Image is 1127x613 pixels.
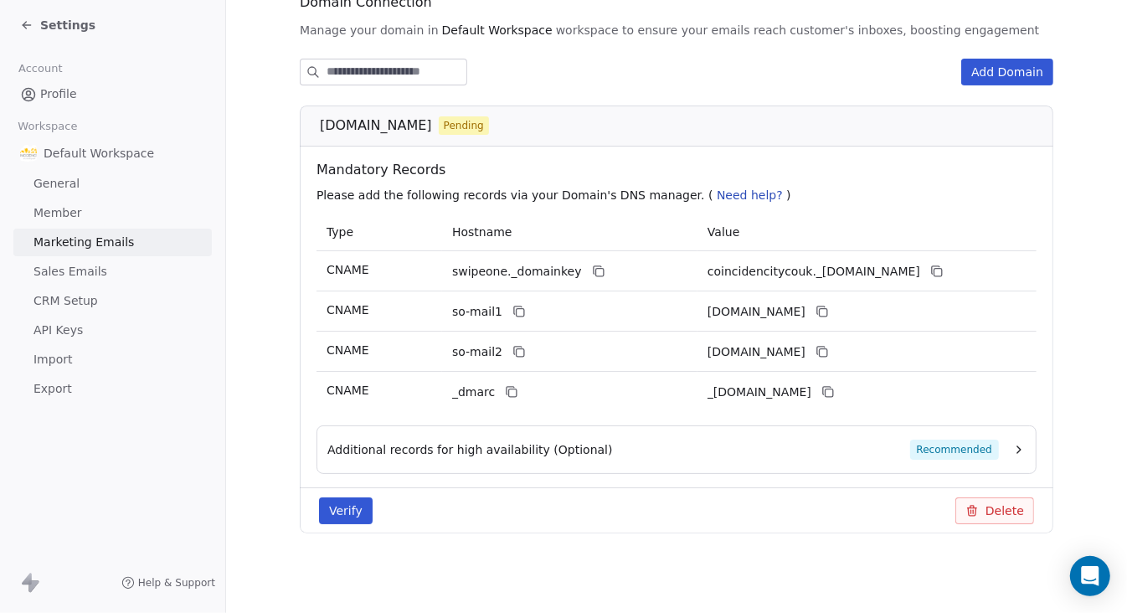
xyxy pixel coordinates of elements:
[452,225,512,239] span: Hostname
[33,322,83,339] span: API Keys
[316,187,1043,203] p: Please add the following records via your Domain's DNS manager. ( )
[13,199,212,227] a: Member
[42,504,303,523] div: Destination
[327,224,432,241] p: Type
[80,23,110,36] span: xTiles
[20,145,37,162] img: Coincidencity%20-%20yellow%20logo%20with%20cloud%20at%20166x85.png
[13,346,212,373] a: Import
[790,22,1039,39] span: customer's inboxes, boosting engagement
[444,118,484,133] span: Pending
[121,576,215,590] a: Help & Support
[708,303,805,321] span: coincidencitycouk1.swipeone.email
[327,384,369,397] span: CNAME
[327,303,369,317] span: CNAME
[76,167,131,180] span: Clip a block
[33,175,80,193] span: General
[33,204,82,222] span: Member
[316,160,1043,180] span: Mandatory Records
[717,188,783,202] span: Need help?
[327,441,613,458] span: Additional records for high availability (Optional)
[11,114,85,139] span: Workspace
[13,317,212,344] a: API Keys
[13,258,212,286] a: Sales Emails
[708,384,811,401] span: _dmarc.swipeone.email
[13,375,212,403] a: Export
[1070,556,1110,596] div: Open Intercom Messenger
[320,116,432,136] span: [DOMAIN_NAME]
[33,380,72,398] span: Export
[69,526,125,546] span: Inbox Panel
[49,160,306,187] button: Clip a block
[442,22,553,39] span: Default Workspace
[327,263,369,276] span: CNAME
[708,225,739,239] span: Value
[20,17,95,33] a: Settings
[452,303,502,321] span: so-mail1
[327,343,369,357] span: CNAME
[203,236,293,256] span: Clear all and close
[33,263,107,281] span: Sales Emails
[138,576,215,590] span: Help & Support
[49,187,306,214] button: Clip a screenshot
[44,145,154,162] span: Default Workspace
[76,140,224,153] span: Clip a selection (Select text first)
[556,22,787,39] span: workspace to ensure your emails reach
[76,193,153,207] span: Clip a screenshot
[13,170,212,198] a: General
[327,440,1026,460] button: Additional records for high availability (Optional)Recommended
[40,17,95,33] span: Settings
[300,22,439,39] span: Manage your domain in
[452,384,495,401] span: _dmarc
[76,113,152,126] span: Clip a bookmark
[11,56,69,81] span: Account
[40,85,77,103] span: Profile
[13,80,212,108] a: Profile
[452,263,582,281] span: swipeone._domainkey
[708,343,805,361] span: coincidencitycouk2.swipeone.email
[13,287,212,315] a: CRM Setup
[13,229,212,256] a: Marketing Emails
[452,343,502,361] span: so-mail2
[33,292,98,310] span: CRM Setup
[49,106,306,133] button: Clip a bookmark
[49,133,306,160] button: Clip a selection (Select text first)
[708,263,920,281] span: coincidencitycouk._domainkey.swipeone.email
[910,440,999,460] span: Recommended
[319,497,373,524] button: Verify
[955,497,1034,524] button: Delete
[33,351,72,368] span: Import
[961,59,1053,85] button: Add Domain
[33,234,134,251] span: Marketing Emails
